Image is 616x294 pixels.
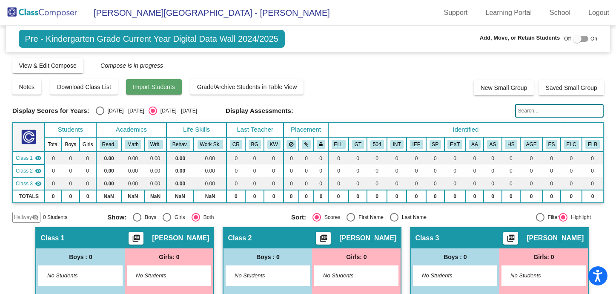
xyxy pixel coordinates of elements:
td: 0.00 [96,177,122,190]
span: Class 3 [415,234,439,242]
td: 0 [284,164,299,177]
th: Keep away students [284,137,299,152]
button: Writ. [148,140,163,149]
th: EL class C [561,137,582,152]
button: SP [430,140,441,149]
td: 0 [328,177,349,190]
td: 0 [80,152,96,164]
td: 0.00 [121,177,144,190]
span: Pre - Kindergarten Grade Current Year Digital Data Wall 2024/2025 [19,30,285,48]
td: 0 [387,190,407,203]
button: Notes [12,79,42,95]
span: 0 Students [43,213,67,221]
td: 0 [542,177,560,190]
mat-icon: picture_as_pdf [318,234,329,246]
button: INT [390,140,404,149]
td: 0 [367,164,387,177]
div: [DATE] - [DATE] [104,107,144,115]
td: 0.00 [166,152,194,164]
td: 0 [387,152,407,164]
th: ELL Class B [582,137,603,152]
button: Import Students [126,79,182,95]
td: 0.00 [96,152,122,164]
td: 0 [542,152,560,164]
div: Boys : 0 [223,248,312,265]
span: Display Scores for Years: [12,107,89,115]
button: ELC [564,140,579,149]
td: 0 [542,164,560,177]
th: Boys [62,137,79,152]
td: 0 [466,190,484,203]
div: Girls: 0 [499,248,588,265]
div: Girls [171,213,185,221]
a: Learning Portal [479,6,539,20]
td: 0 [299,190,314,203]
td: 0 [45,190,62,203]
span: New Small Group [481,84,527,91]
mat-radio-group: Select an option [96,107,197,115]
td: Brittany Grimm - No Class Name [13,164,45,177]
td: 0 [561,190,582,203]
span: Sort: [291,213,306,221]
td: 0 [582,164,603,177]
th: Young Students [520,137,542,152]
th: Gifted and Talented [349,137,367,152]
span: [PERSON_NAME] [527,234,584,242]
td: 0 [314,177,328,190]
button: GT [352,140,364,149]
div: Boys : 0 [36,248,125,265]
th: Kathy Williamson [264,137,284,152]
td: 0 [245,177,264,190]
td: 0 [502,164,520,177]
td: 0 [314,190,328,203]
td: 0 [45,152,62,164]
td: 0.00 [144,152,166,164]
span: Notes [19,84,35,90]
button: Behav. [170,140,190,149]
td: 0 [284,177,299,190]
button: CR [230,140,242,149]
td: 0 [520,164,542,177]
th: Introvert [387,137,407,152]
td: 0 [502,177,520,190]
td: 0 [45,164,62,177]
button: Work Sk. [198,140,223,149]
a: Logout [582,6,616,20]
td: 0 [484,190,501,203]
td: 0 [80,190,96,203]
div: Last Name [398,213,427,221]
td: Kathy Williamson - No Class Name [13,177,45,190]
td: 0 [407,152,426,164]
div: Girls: 0 [312,248,401,265]
th: Girls [80,137,96,152]
th: Students [45,122,96,137]
th: Identified [328,122,603,137]
td: 0.00 [194,152,226,164]
span: No Students [235,271,288,280]
td: 0 [245,152,264,164]
td: 0 [561,152,582,164]
button: HS [505,140,517,149]
button: Math [125,140,141,149]
span: Class 1 [16,154,33,162]
td: 0 [502,190,520,203]
td: 0.00 [166,177,194,190]
div: Filter [544,213,559,221]
span: [PERSON_NAME][GEOGRAPHIC_DATA] - [PERSON_NAME] [85,6,330,20]
span: Class 2 [228,234,252,242]
td: 0 [387,177,407,190]
button: ELL [332,140,346,149]
td: Christina Reinhard - No Class Name [13,152,45,164]
mat-icon: visibility [35,167,42,174]
mat-icon: picture_as_pdf [506,234,516,246]
td: 0.00 [96,164,122,177]
td: 0 [367,190,387,203]
button: Print Students Details [129,232,143,245]
td: 0 [426,152,444,164]
td: 0 [264,190,284,203]
div: Scores [321,213,340,221]
td: 0 [349,190,367,203]
td: 0 [444,190,466,203]
td: NaN [194,190,226,203]
button: IEP [410,140,423,149]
